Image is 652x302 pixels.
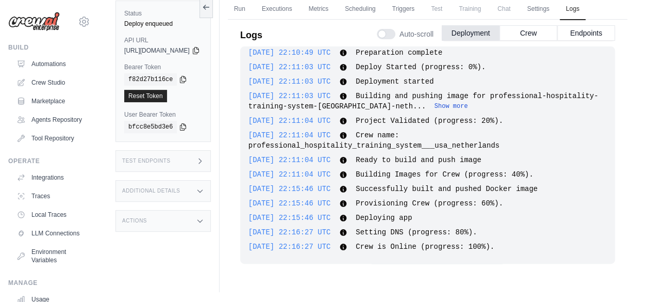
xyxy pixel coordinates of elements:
[12,225,90,242] a: LLM Connections
[248,131,499,150] span: Crew name: professional_hospitality_training_system___usa_netherlands
[124,9,202,18] label: Status
[356,243,494,251] span: Crew is Online (progress: 100%).
[12,188,90,204] a: Traces
[399,29,433,39] span: Auto-scroll
[248,243,331,251] span: [DATE] 22:16:27 UTC
[12,244,90,268] a: Environment Variables
[248,156,331,164] span: [DATE] 22:11:04 UTC
[124,121,177,133] code: bfcc8e5bd3e6
[248,131,331,139] span: [DATE] 22:11:04 UTC
[356,77,433,86] span: Deployment started
[248,214,331,222] span: [DATE] 22:15:46 UTC
[124,73,177,86] code: f82d27b116ce
[124,90,167,102] a: Reset Token
[12,74,90,91] a: Crew Studio
[12,206,90,223] a: Local Traces
[248,170,331,179] span: [DATE] 22:11:04 UTC
[12,169,90,186] a: Integrations
[356,49,442,57] span: Preparation complete
[248,92,598,110] span: Building and pushing image for professional-hospitality-training-system-[GEOGRAPHIC_DATA]-neth...
[124,46,190,55] span: [URL][DOMAIN_NAME]
[12,130,90,147] a: Tool Repository
[600,252,652,302] iframe: Chat Widget
[8,157,90,165] div: Operate
[8,43,90,52] div: Build
[12,56,90,72] a: Automations
[124,20,202,28] div: Deploy enqueued
[240,28,262,42] p: Logs
[248,92,331,100] span: [DATE] 22:11:03 UTC
[124,36,202,44] label: API URL
[8,279,90,287] div: Manage
[434,102,468,110] button: Show more
[442,25,499,41] button: Deployment
[356,63,486,71] span: Deploy Started (progress: 0%).
[557,25,615,41] button: Endpoints
[124,63,202,71] label: Bearer Token
[248,185,331,193] span: [DATE] 22:15:46 UTC
[12,93,90,109] a: Marketplace
[248,199,331,208] span: [DATE] 22:15:46 UTC
[248,117,331,125] span: [DATE] 22:11:04 UTC
[356,199,503,208] span: Provisioning Crew (progress: 60%).
[499,25,557,41] button: Crew
[356,228,477,236] span: Setting DNS (progress: 80%).
[356,156,481,164] span: Ready to build and push image
[122,218,147,224] h3: Actions
[356,214,412,222] span: Deploying app
[248,228,331,236] span: [DATE] 22:16:27 UTC
[356,117,503,125] span: Project Validated (progress: 20%).
[124,110,202,119] label: User Bearer Token
[248,77,331,86] span: [DATE] 22:11:03 UTC
[12,112,90,128] a: Agents Repository
[248,49,331,57] span: [DATE] 22:10:49 UTC
[248,63,331,71] span: [DATE] 22:11:03 UTC
[122,158,171,164] h3: Test Endpoints
[8,12,60,31] img: Logo
[356,185,538,193] span: Successfully built and pushed Docker image
[122,188,180,194] h3: Additional Details
[356,170,533,179] span: Building Images for Crew (progress: 40%).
